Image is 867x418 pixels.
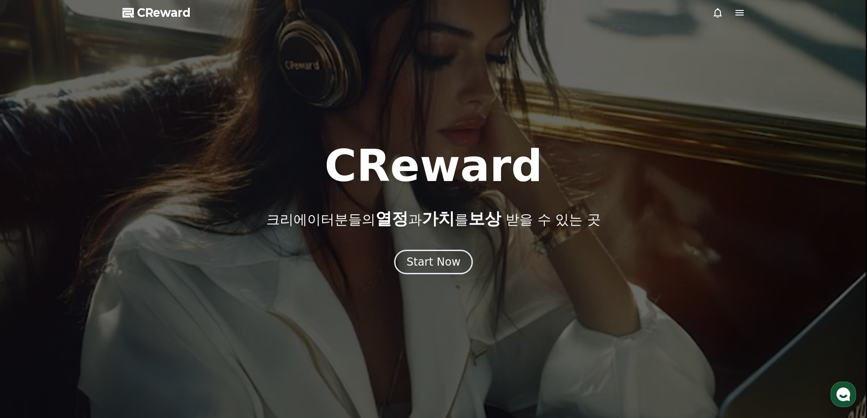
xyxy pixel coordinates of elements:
[266,210,600,228] p: 크리에이터분들의 과 를 받을 수 있는 곳
[394,259,473,267] a: Start Now
[324,144,543,188] h1: CReward
[468,209,501,228] span: 보상
[375,209,408,228] span: 열정
[137,5,191,20] span: CReward
[122,5,191,20] a: CReward
[406,255,461,269] div: Start Now
[394,250,473,274] button: Start Now
[422,209,455,228] span: 가치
